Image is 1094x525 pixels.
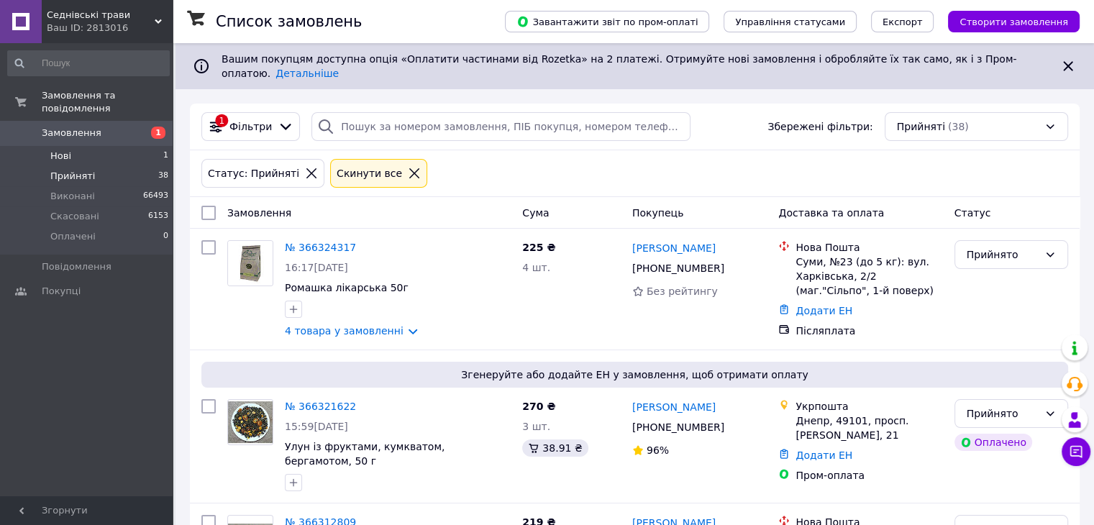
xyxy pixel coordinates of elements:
[505,11,709,32] button: Завантажити звіт по пром-оплаті
[967,406,1039,421] div: Прийнято
[163,230,168,243] span: 0
[1062,437,1090,466] button: Чат з покупцем
[50,170,95,183] span: Прийняті
[47,9,155,22] span: Седнівські трави
[285,282,409,293] a: Ромашка лікарська 50г
[522,207,549,219] span: Cума
[229,119,272,134] span: Фільтри
[632,207,683,219] span: Покупець
[227,207,291,219] span: Замовлення
[959,17,1068,27] span: Створити замовлення
[334,165,405,181] div: Cкинути все
[50,210,99,223] span: Скасовані
[227,399,273,445] a: Фото товару
[285,325,404,337] a: 4 товара у замовленні
[954,207,991,219] span: Статус
[151,127,165,139] span: 1
[50,230,96,243] span: Оплачені
[724,11,857,32] button: Управління статусами
[285,262,348,273] span: 16:17[DATE]
[222,53,1016,79] span: Вашим покупцям доступна опція «Оплатити частинами від Rozetka» на 2 платежі. Отримуйте нові замов...
[796,305,852,316] a: Додати ЕН
[647,444,669,456] span: 96%
[522,421,550,432] span: 3 шт.
[311,112,690,141] input: Пошук за номером замовлення, ПІБ покупця, номером телефону, Email, номером накладної
[632,241,716,255] a: [PERSON_NAME]
[883,17,923,27] span: Експорт
[228,401,273,442] img: Фото товару
[948,121,969,132] span: (38)
[796,240,942,255] div: Нова Пошта
[934,15,1080,27] a: Створити замовлення
[158,170,168,183] span: 38
[285,441,445,467] a: Улун із фруктами, кумкватом, бергамотом, 50 г
[897,119,945,134] span: Прийняті
[228,241,273,286] img: Фото товару
[796,324,942,338] div: Післяплата
[522,262,550,273] span: 4 шт.
[522,401,555,412] span: 270 ₴
[647,286,718,297] span: Без рейтингу
[516,15,698,28] span: Завантажити звіт по пром-оплаті
[285,242,356,253] a: № 366324317
[50,190,95,203] span: Виконані
[285,421,348,432] span: 15:59[DATE]
[778,207,884,219] span: Доставка та оплата
[227,240,273,286] a: Фото товару
[522,242,555,253] span: 225 ₴
[871,11,934,32] button: Експорт
[42,127,101,140] span: Замовлення
[796,399,942,414] div: Укрпошта
[796,449,852,461] a: Додати ЕН
[632,421,724,433] span: [PHONE_NUMBER]
[50,150,71,163] span: Нові
[47,22,173,35] div: Ваш ID: 2813016
[522,439,588,457] div: 38.91 ₴
[767,119,872,134] span: Збережені фільтри:
[42,285,81,298] span: Покупці
[275,68,339,79] a: Детальніше
[207,367,1062,382] span: Згенеруйте або додайте ЕН у замовлення, щоб отримати оплату
[148,210,168,223] span: 6153
[632,262,724,274] span: [PHONE_NUMBER]
[7,50,170,76] input: Пошук
[143,190,168,203] span: 66493
[632,400,716,414] a: [PERSON_NAME]
[948,11,1080,32] button: Створити замовлення
[285,401,356,412] a: № 366321622
[42,89,173,115] span: Замовлення та повідомлення
[205,165,302,181] div: Статус: Прийняті
[796,468,942,483] div: Пром-оплата
[163,150,168,163] span: 1
[796,255,942,298] div: Суми, №23 (до 5 кг): вул. Харківська, 2/2 (маг."Сільпо", 1-й поверх)
[42,260,111,273] span: Повідомлення
[967,247,1039,262] div: Прийнято
[954,434,1032,451] div: Оплачено
[796,414,942,442] div: Днепр, 49101, просп. [PERSON_NAME], 21
[735,17,845,27] span: Управління статусами
[216,13,362,30] h1: Список замовлень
